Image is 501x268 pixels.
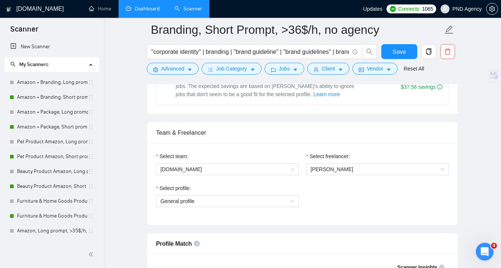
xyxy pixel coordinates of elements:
a: Amazon, Long prompt, >35$/h, no agency [17,223,88,238]
button: barsJob Categorycaret-down [202,63,261,75]
button: folderJobscaret-down [265,63,305,75]
li: Beauty Product Amazon, Short prompt, >35$/h, no agency [4,179,99,194]
span: General profile [160,196,294,207]
input: Scanner name... [151,20,443,39]
li: Amazon + Branding, Short prompt, >35$/h, no agency [4,90,99,105]
a: Furniture & Home Goods Product Amazon, Long prompt, >35$/h, no agency [17,194,88,209]
button: Laziza AI NEWExtends Sardor AI by learning from your feedback and automatically qualifying jobs. ... [313,90,341,99]
a: Amazon + Package, Long prompt, >35$/h, no agency [17,105,88,120]
span: user [313,67,319,72]
a: Furniture & Home Goods Product Amazon, Short prompt, >35$/h, no agency [17,209,88,223]
span: setting [153,67,158,72]
span: info-circle [194,241,200,246]
span: holder [88,228,94,234]
span: 4 [491,243,497,249]
li: Amazon + Branding, Long prompt, >35$/h, no agency [4,75,99,90]
span: holder [88,198,94,204]
li: Pet Product Amazon, Short prompt, >35$/h, no agency [4,149,99,164]
span: copy [422,48,436,55]
span: Advanced [161,65,184,73]
span: Extends Sardor AI by learning from your feedback and automatically qualifying jobs. The expected ... [176,76,355,97]
li: Pet Product Amazon, Long prompt, >35$/h, no agency [4,134,99,149]
span: caret-down [293,67,298,72]
span: user [442,6,448,12]
span: Save [392,47,406,56]
span: caret-down [187,67,192,72]
span: holder [88,183,94,189]
a: dashboardDashboard [126,6,160,12]
a: Amazon + Branding, Long prompt, >35$/h, no agency [17,75,88,90]
span: holder [88,109,94,115]
button: settingAdvancedcaret-down [147,63,199,75]
button: delete [440,44,455,59]
span: caret-down [250,67,255,72]
span: SHTONDA.DESIGN [160,164,294,175]
span: Job Category [216,65,247,73]
span: Profile Match [156,241,192,247]
span: caret-down [338,67,343,72]
li: Furniture & Home Goods Product Amazon, Long prompt, >35$/h, no agency [4,194,99,209]
span: holder [88,139,94,145]
span: info-circle [437,84,442,89]
span: folder [271,67,276,72]
img: logo [6,3,11,15]
li: Beauty Product Amazon, Long prompt, >35$/h, no agency [4,164,99,179]
span: holder [88,79,94,85]
a: Amazon + Package, Short prompt, >35$/h, no agency [17,120,88,134]
button: idcardVendorcaret-down [352,63,398,75]
span: 1065 [422,5,433,13]
span: setting [487,6,498,12]
span: Updates [363,6,382,12]
span: holder [88,154,94,160]
input: Search Freelance Jobs... [151,47,349,56]
span: holder [88,169,94,174]
label: Select freelancer: [306,152,350,160]
span: Learn more [313,90,340,98]
span: [PERSON_NAME] [311,166,353,172]
span: Connects: [398,5,420,13]
span: delete [441,48,455,55]
span: double-left [88,251,96,258]
span: holder [88,124,94,130]
li: Amazon + Package, Short prompt, >35$/h, no agency [4,120,99,134]
span: Scanner [4,24,44,39]
span: caret-down [386,67,391,72]
button: userClientcaret-down [307,63,349,75]
a: searchScanner [175,6,202,12]
a: Reset All [404,65,424,73]
a: Amazon + Branding, Short prompt, >35$/h, no agency [17,90,88,105]
a: setting [486,6,498,12]
button: Save [381,44,417,59]
img: upwork-logo.png [390,6,396,12]
div: $37.58 savings [401,83,442,91]
a: homeHome [89,6,111,12]
span: search [10,62,16,67]
span: Client [322,65,335,73]
span: bars [208,67,213,72]
li: Furniture & Home Goods Product Amazon, Short prompt, >35$/h, no agency [4,209,99,223]
a: Beauty Product Amazon, Short prompt, >35$/h, no agency [17,179,88,194]
li: Amazon + Package, Long prompt, >35$/h, no agency [4,105,99,120]
span: holder [88,213,94,219]
button: copy [421,44,436,59]
span: Jobs [279,65,290,73]
a: Pet Product Amazon, Short prompt, >35$/h, no agency [17,149,88,164]
li: Amazon, Long prompt, >35$/h, no agency [4,223,99,238]
li: New Scanner [4,39,99,54]
span: My Scanners [10,61,49,68]
span: edit [444,25,454,35]
label: Select team: [156,152,188,160]
div: Team & Freelancer [156,122,449,143]
span: holder [88,94,94,100]
a: Pet Product Amazon, Long prompt, >35$/h, no agency [17,134,88,149]
span: Select profile: [159,184,191,192]
span: Vendor [367,65,383,73]
span: search [362,48,376,55]
li: Amazon, Short prompt, >35$/h, no agency [4,238,99,253]
a: New Scanner [10,39,93,54]
span: My Scanners [19,61,49,68]
iframe: Intercom live chat [476,243,494,261]
span: info-circle [352,49,357,54]
button: search [362,44,377,59]
a: Beauty Product Amazon, Long prompt, >35$/h, no agency [17,164,88,179]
